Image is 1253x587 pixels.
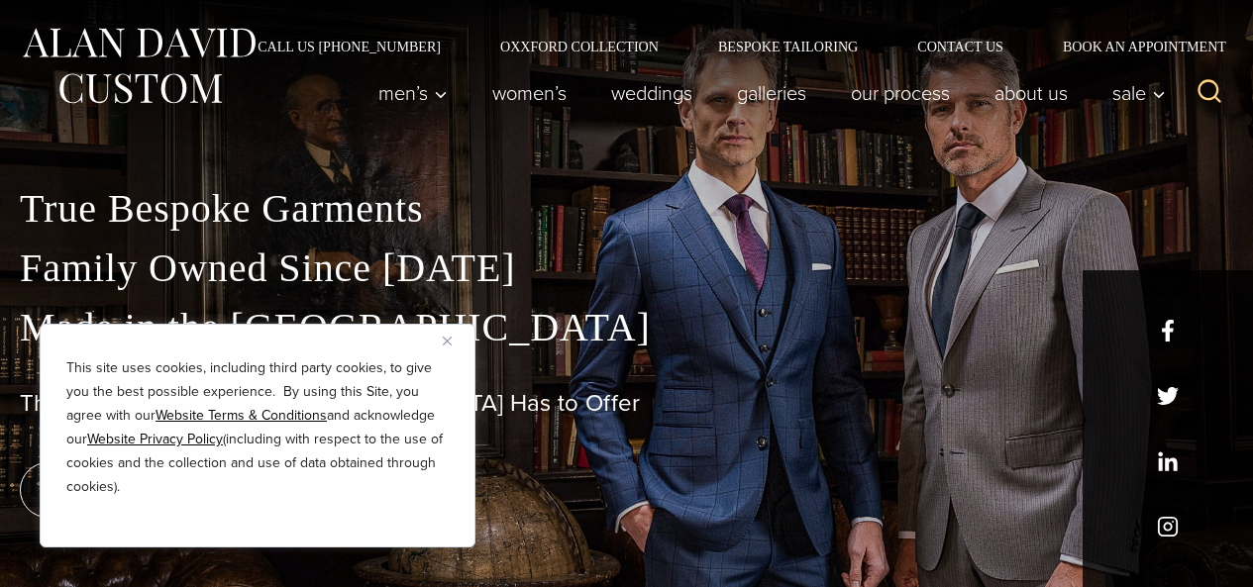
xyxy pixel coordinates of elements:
[888,40,1033,53] a: Contact Us
[66,356,449,499] p: This site uses cookies, including third party cookies, to give you the best possible experience. ...
[688,40,888,53] a: Bespoke Tailoring
[156,405,327,426] a: Website Terms & Conditions
[1112,83,1166,103] span: Sale
[357,73,1177,113] nav: Primary Navigation
[715,73,829,113] a: Galleries
[20,22,258,110] img: Alan David Custom
[20,462,297,518] a: book an appointment
[378,83,448,103] span: Men’s
[87,429,223,449] a: Website Privacy Policy
[829,73,973,113] a: Our Process
[589,73,715,113] a: weddings
[973,73,1091,113] a: About Us
[20,389,1233,418] h1: The Best Custom Suits [GEOGRAPHIC_DATA] Has to Offer
[228,40,1233,53] nav: Secondary Navigation
[443,337,452,345] img: Close
[443,329,467,352] button: Close
[470,40,688,53] a: Oxxford Collection
[1033,40,1233,53] a: Book an Appointment
[1186,69,1233,117] button: View Search Form
[470,73,589,113] a: Women’s
[20,179,1233,357] p: True Bespoke Garments Family Owned Since [DATE] Made in the [GEOGRAPHIC_DATA]
[228,40,470,53] a: Call Us [PHONE_NUMBER]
